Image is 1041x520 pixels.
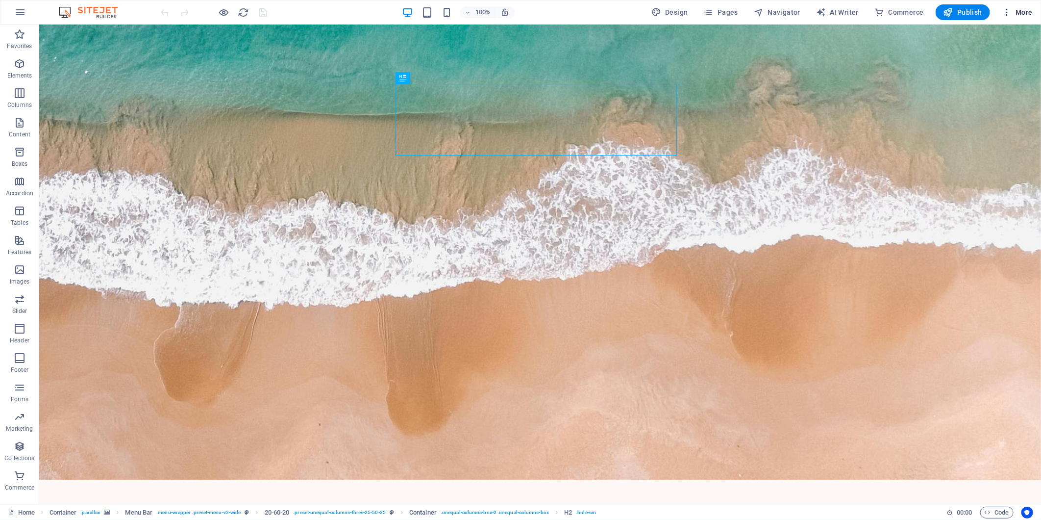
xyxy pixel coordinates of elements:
[104,510,110,515] i: This element contains a background
[576,507,596,519] span: . hide-sm
[704,7,738,17] span: Pages
[754,7,800,17] span: Navigator
[11,219,28,227] p: Tables
[7,72,32,79] p: Elements
[647,4,692,20] div: Design (Ctrl+Alt+Y)
[700,4,742,20] button: Pages
[12,160,28,168] p: Boxes
[1021,507,1033,519] button: Usercentrics
[11,395,28,403] p: Forms
[238,6,249,18] button: reload
[957,507,972,519] span: 00 00
[750,4,804,20] button: Navigator
[647,4,692,20] button: Design
[265,507,290,519] span: Click to select. Double-click to edit
[156,507,241,519] span: . menu-wrapper .preset-menu-v2-wide
[943,7,982,17] span: Publish
[870,4,928,20] button: Commerce
[5,484,34,492] p: Commerce
[218,6,230,18] button: Click here to leave preview mode and continue editing
[390,510,394,515] i: This element is a customizable preset
[50,507,596,519] nav: breadcrumb
[8,507,35,519] a: Click to cancel selection. Double-click to open Pages
[50,507,77,519] span: Click to select. Double-click to edit
[980,507,1014,519] button: Code
[80,507,100,519] span: . parallax
[1002,7,1033,17] span: More
[4,454,34,462] p: Collections
[238,7,249,18] i: Reload page
[56,6,130,18] img: Editor Logo
[936,4,990,20] button: Publish
[10,278,30,286] p: Images
[964,509,965,516] span: :
[985,507,1009,519] span: Code
[475,6,491,18] h6: 100%
[11,366,28,374] p: Footer
[125,507,153,519] span: Click to select. Double-click to edit
[12,307,27,315] p: Slider
[6,425,33,433] p: Marketing
[500,8,509,17] i: On resize automatically adjust zoom level to fit chosen device.
[409,507,437,519] span: Click to select. Double-click to edit
[10,337,29,344] p: Header
[441,507,549,519] span: . unequal-columns-box-2 .unequal-columns-box
[7,101,32,109] p: Columns
[946,507,972,519] h6: Session time
[6,189,33,197] p: Accordion
[812,4,863,20] button: AI Writer
[816,7,859,17] span: AI Writer
[460,6,495,18] button: 100%
[998,4,1037,20] button: More
[8,248,31,256] p: Features
[564,507,572,519] span: Click to select. Double-click to edit
[651,7,688,17] span: Design
[7,42,32,50] p: Favorites
[9,130,30,138] p: Content
[293,507,386,519] span: . preset-unequal-columns-three-25-50-25
[874,7,924,17] span: Commerce
[245,510,249,515] i: This element is a customizable preset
